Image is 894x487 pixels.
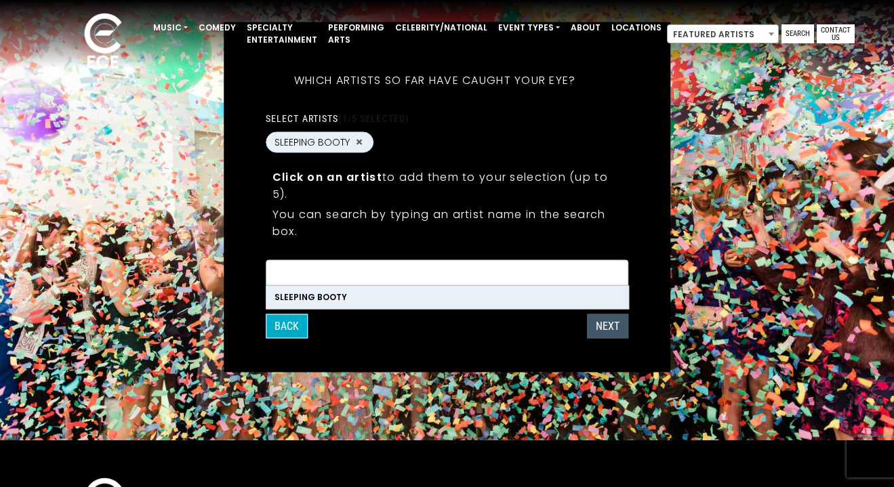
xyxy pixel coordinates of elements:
[565,16,606,39] a: About
[668,25,778,44] span: Featured Artists
[272,169,382,184] strong: Click on an artist
[587,314,628,338] button: Next
[272,168,622,202] p: to add them to your selection (up to 5).
[266,285,628,308] li: SLEEPING BOOTY
[390,16,493,39] a: Celebrity/National
[266,56,605,104] h5: Which artists so far have caught your eye?
[69,9,137,75] img: ece_new_logo_whitev2-1.png
[275,268,620,280] textarea: Search
[606,16,667,39] a: Locations
[354,136,365,148] button: Remove SLEEPING BOOTY
[241,16,323,51] a: Specialty Entertainment
[148,16,193,39] a: Music
[266,314,308,338] button: Back
[272,205,622,239] p: You can search by typing an artist name in the search box.
[323,16,390,51] a: Performing Arts
[266,112,409,124] label: Select artists
[781,24,814,43] a: Search
[817,24,855,43] a: Contact Us
[667,24,779,43] span: Featured Artists
[338,112,409,123] span: (1/5 selected)
[193,16,241,39] a: Comedy
[275,135,350,149] span: SLEEPING BOOTY
[493,16,565,39] a: Event Types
